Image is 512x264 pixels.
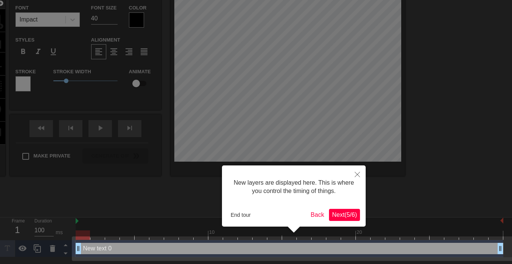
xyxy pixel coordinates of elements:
button: End tour [228,209,254,221]
button: Next [329,209,360,221]
div: New layers are displayed here. This is where you control the timing of things. [228,171,360,203]
button: Back [308,209,327,221]
button: Close [349,165,366,183]
span: Next ( 5 / 6 ) [332,212,357,218]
